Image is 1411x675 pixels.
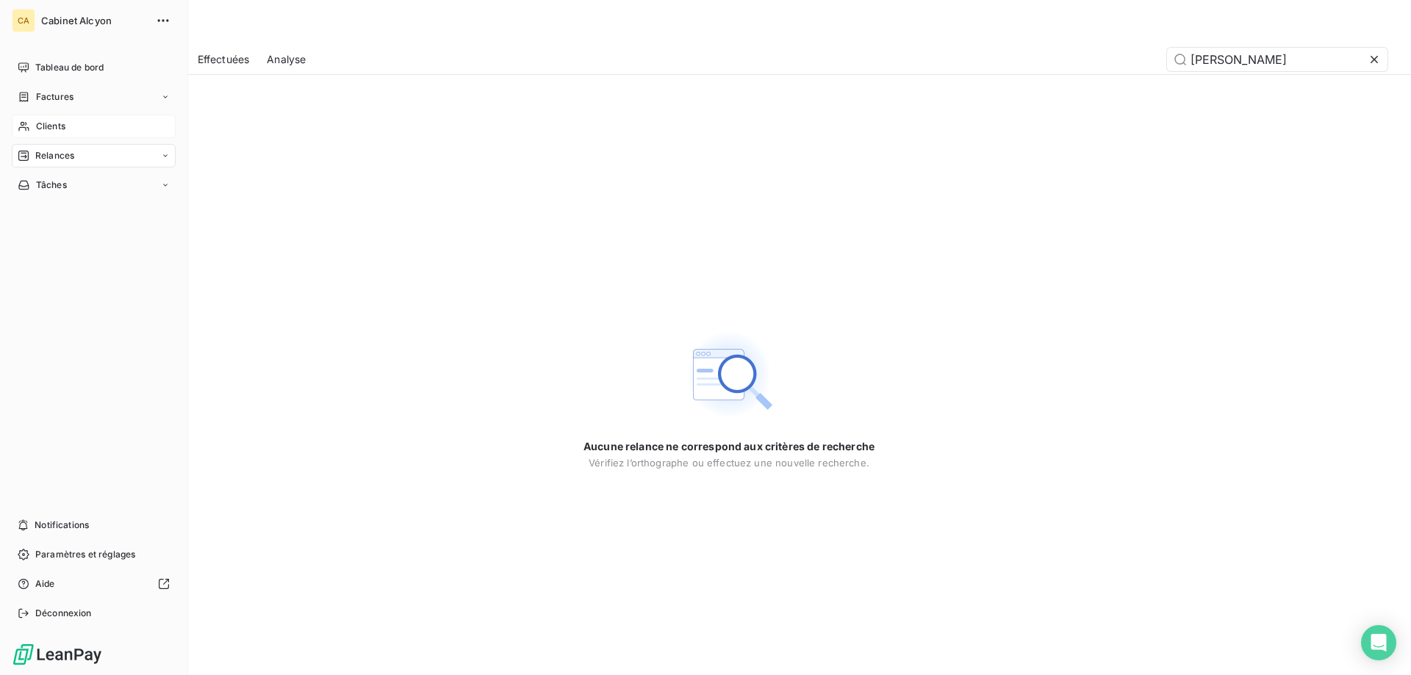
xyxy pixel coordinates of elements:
span: Aucune relance ne correspond aux critères de recherche [584,439,875,454]
span: Analyse [267,52,306,67]
span: Vérifiez l’orthographe ou effectuez une nouvelle recherche. [589,457,869,469]
div: Open Intercom Messenger [1361,625,1396,660]
span: Relances [35,149,74,162]
div: CA [12,9,35,32]
span: Effectuées [198,52,250,67]
input: Rechercher [1167,48,1387,71]
span: Tableau de bord [35,61,104,74]
a: Aide [12,572,176,596]
span: Déconnexion [35,607,92,620]
span: Paramètres et réglages [35,548,135,561]
span: Notifications [35,519,89,532]
span: Cabinet Alcyon [41,15,147,26]
span: Tâches [36,178,67,192]
span: Factures [36,90,73,104]
span: Aide [35,577,55,591]
img: Empty state [682,328,776,422]
span: Clients [36,120,65,133]
img: Logo LeanPay [12,643,103,666]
